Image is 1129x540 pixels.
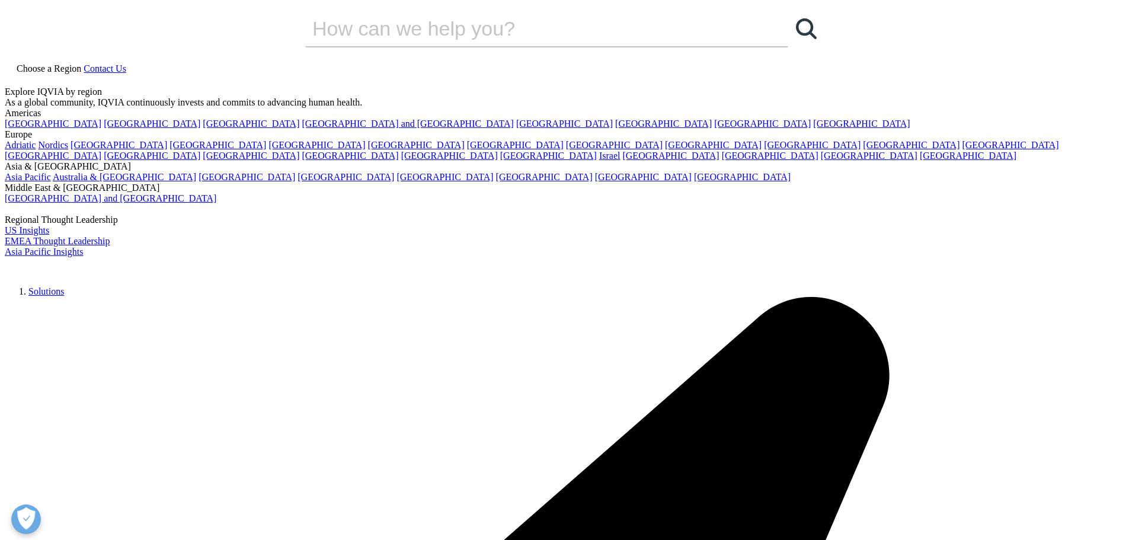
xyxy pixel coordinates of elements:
a: [GEOGRAPHIC_DATA] [722,151,818,161]
a: US Insights [5,225,49,235]
a: [GEOGRAPHIC_DATA] [169,140,266,150]
a: [GEOGRAPHIC_DATA] [203,119,299,129]
a: [GEOGRAPHIC_DATA] [863,140,960,150]
a: [GEOGRAPHIC_DATA] [516,119,613,129]
a: [GEOGRAPHIC_DATA] [104,119,200,129]
div: Regional Thought Leadership [5,215,1124,225]
a: Israel [599,151,621,161]
a: [GEOGRAPHIC_DATA] [302,151,398,161]
a: [GEOGRAPHIC_DATA] [467,140,564,150]
span: Choose a Region [17,63,81,74]
a: [GEOGRAPHIC_DATA] [268,140,365,150]
a: [GEOGRAPHIC_DATA] [622,151,719,161]
a: [GEOGRAPHIC_DATA] [694,172,791,182]
a: Asia Pacific Insights [5,247,83,257]
a: [GEOGRAPHIC_DATA] [714,119,811,129]
a: [GEOGRAPHIC_DATA] [615,119,712,129]
a: EMEA Thought Leadership [5,236,110,246]
a: [GEOGRAPHIC_DATA] [298,172,394,182]
div: Explore IQVIA by region [5,87,1124,97]
a: [GEOGRAPHIC_DATA] and [GEOGRAPHIC_DATA] [302,119,513,129]
a: [GEOGRAPHIC_DATA] [500,151,597,161]
input: Search [305,11,754,46]
a: [GEOGRAPHIC_DATA] [71,140,167,150]
a: Adriatic [5,140,36,150]
div: Asia & [GEOGRAPHIC_DATA] [5,161,1124,172]
a: [GEOGRAPHIC_DATA] [199,172,295,182]
a: [GEOGRAPHIC_DATA] [566,140,663,150]
a: Contact Us [84,63,126,74]
a: [GEOGRAPHIC_DATA] [496,172,593,182]
a: [GEOGRAPHIC_DATA] [401,151,498,161]
a: Search [788,11,824,46]
a: [GEOGRAPHIC_DATA] [821,151,917,161]
a: Australia & [GEOGRAPHIC_DATA] [53,172,196,182]
a: [GEOGRAPHIC_DATA] [595,172,692,182]
a: Nordics [38,140,68,150]
div: Middle East & [GEOGRAPHIC_DATA] [5,183,1124,193]
a: [GEOGRAPHIC_DATA] [813,119,910,129]
button: Open Preferences [11,504,41,534]
a: [GEOGRAPHIC_DATA] [396,172,493,182]
a: Solutions [28,286,64,296]
a: [GEOGRAPHIC_DATA] [764,140,861,150]
a: [GEOGRAPHIC_DATA] [962,140,1058,150]
a: Asia Pacific [5,172,51,182]
a: [GEOGRAPHIC_DATA] [665,140,762,150]
a: [GEOGRAPHIC_DATA] and [GEOGRAPHIC_DATA] [5,193,216,203]
div: As a global community, IQVIA continuously invests and commits to advancing human health. [5,97,1124,108]
a: [GEOGRAPHIC_DATA] [920,151,1016,161]
a: [GEOGRAPHIC_DATA] [5,119,101,129]
div: Americas [5,108,1124,119]
a: [GEOGRAPHIC_DATA] [104,151,200,161]
a: [GEOGRAPHIC_DATA] [203,151,299,161]
svg: Search [796,18,817,39]
img: IQVIA Healthcare Information Technology and Pharma Clinical Research Company [5,257,100,274]
div: Europe [5,129,1124,140]
a: [GEOGRAPHIC_DATA] [5,151,101,161]
a: [GEOGRAPHIC_DATA] [368,140,465,150]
